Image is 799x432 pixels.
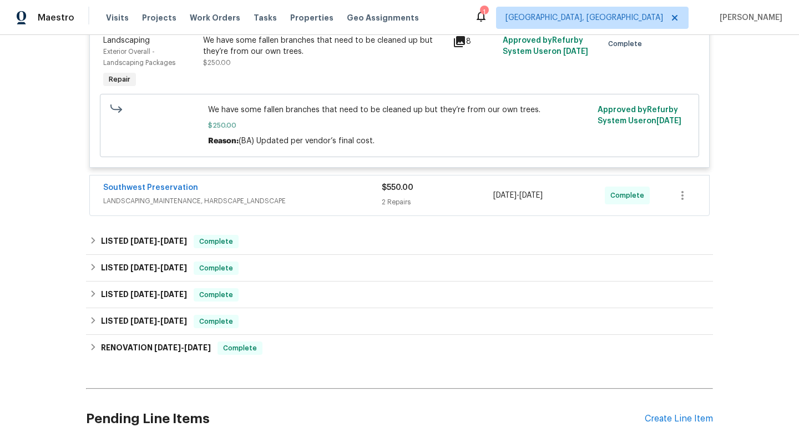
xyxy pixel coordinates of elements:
[130,290,157,298] span: [DATE]
[101,341,211,355] h6: RENOVATION
[208,120,591,131] span: $250.00
[130,317,157,325] span: [DATE]
[195,263,237,274] span: Complete
[154,344,211,351] span: -
[106,12,129,23] span: Visits
[563,48,588,56] span: [DATE]
[86,228,713,255] div: LISTED [DATE]-[DATE]Complete
[505,12,663,23] span: [GEOGRAPHIC_DATA], [GEOGRAPHIC_DATA]
[715,12,782,23] span: [PERSON_NAME]
[480,7,488,18] div: 1
[130,237,187,245] span: -
[219,343,261,354] span: Complete
[493,190,543,201] span: -
[254,14,277,22] span: Tasks
[208,104,591,115] span: We have some fallen branches that need to be cleaned up but they’re from our own trees.
[142,12,176,23] span: Projects
[130,290,187,298] span: -
[503,37,588,56] span: Approved by Refurby System User on
[598,106,681,125] span: Approved by Refurby System User on
[103,184,198,192] a: Southwest Preservation
[519,192,543,199] span: [DATE]
[103,48,175,66] span: Exterior Overall - Landscaping Packages
[645,414,713,424] div: Create Line Item
[203,59,231,66] span: $250.00
[493,192,517,199] span: [DATE]
[101,262,187,275] h6: LISTED
[103,37,150,44] span: Landscaping
[203,35,446,57] div: We have some fallen branches that need to be cleaned up but they’re from our own trees.
[101,315,187,328] h6: LISTED
[208,137,239,145] span: Reason:
[86,282,713,308] div: LISTED [DATE]-[DATE]Complete
[38,12,74,23] span: Maestro
[101,235,187,248] h6: LISTED
[160,237,187,245] span: [DATE]
[130,264,157,272] span: [DATE]
[130,237,157,245] span: [DATE]
[347,12,419,23] span: Geo Assignments
[103,195,382,207] span: LANDSCAPING_MAINTENANCE, HARDSCAPE_LANDSCAPE
[382,184,413,192] span: $550.00
[195,289,237,300] span: Complete
[195,316,237,327] span: Complete
[160,317,187,325] span: [DATE]
[86,255,713,282] div: LISTED [DATE]-[DATE]Complete
[290,12,333,23] span: Properties
[656,117,681,125] span: [DATE]
[104,74,135,85] span: Repair
[160,264,187,272] span: [DATE]
[154,344,181,351] span: [DATE]
[195,236,237,247] span: Complete
[610,190,649,201] span: Complete
[86,308,713,335] div: LISTED [DATE]-[DATE]Complete
[239,137,375,145] span: (BA) Updated per vendor’s final cost.
[86,335,713,361] div: RENOVATION [DATE]-[DATE]Complete
[130,317,187,325] span: -
[453,35,496,48] div: 8
[608,38,646,49] span: Complete
[184,344,211,351] span: [DATE]
[130,264,187,272] span: -
[160,290,187,298] span: [DATE]
[101,288,187,302] h6: LISTED
[190,12,240,23] span: Work Orders
[382,197,493,208] div: 2 Repairs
